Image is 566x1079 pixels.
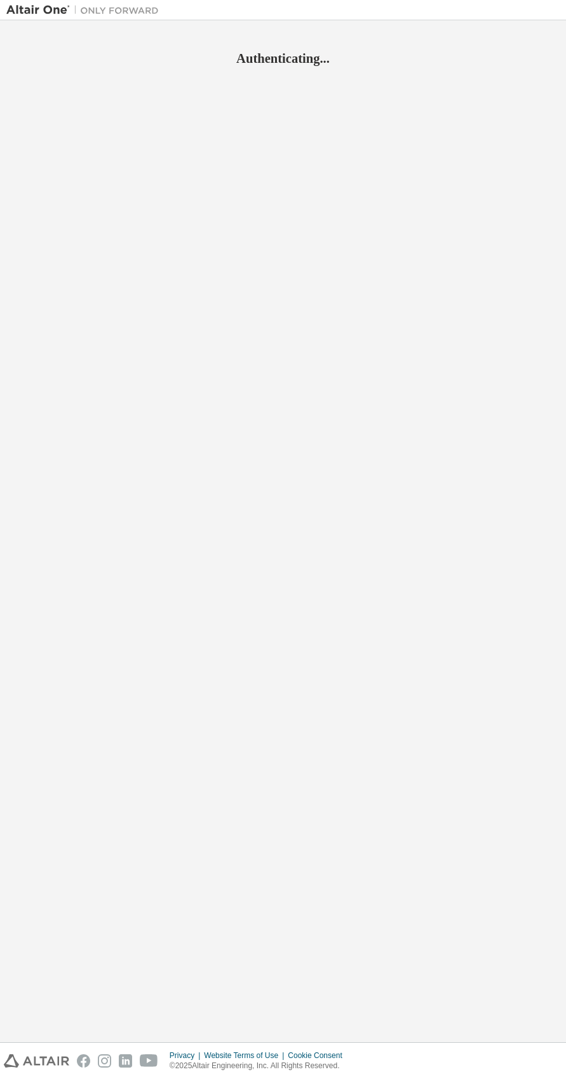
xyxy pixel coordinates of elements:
[288,1050,349,1061] div: Cookie Consent
[6,50,560,67] h2: Authenticating...
[170,1061,350,1071] p: © 2025 Altair Engineering, Inc. All Rights Reserved.
[6,4,165,17] img: Altair One
[77,1054,90,1068] img: facebook.svg
[204,1050,288,1061] div: Website Terms of Use
[4,1054,69,1068] img: altair_logo.svg
[119,1054,132,1068] img: linkedin.svg
[140,1054,158,1068] img: youtube.svg
[98,1054,111,1068] img: instagram.svg
[170,1050,204,1061] div: Privacy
